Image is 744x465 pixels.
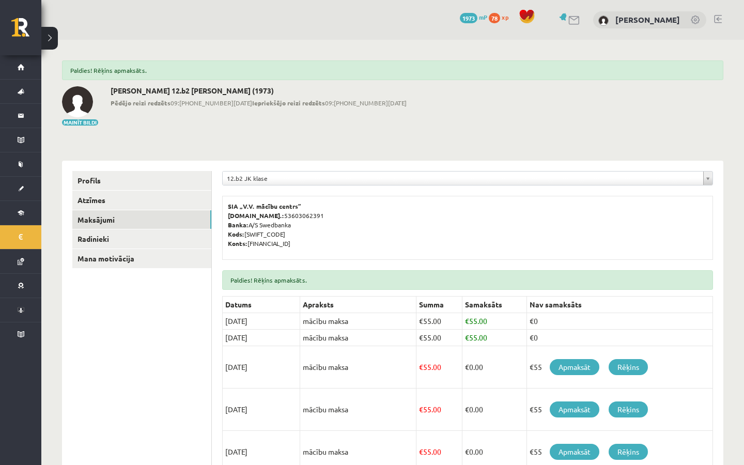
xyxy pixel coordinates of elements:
b: [DOMAIN_NAME].: [228,211,284,220]
span: € [419,333,423,342]
a: Maksājumi [72,210,211,229]
td: 55.00 [462,313,526,330]
th: Samaksāts [462,297,526,313]
a: Rēķins [609,359,648,375]
td: mācību maksa [300,346,416,389]
td: 0.00 [462,346,526,389]
td: mācību maksa [300,313,416,330]
b: SIA „V.V. mācību centrs” [228,202,302,210]
a: Radinieki [72,229,211,249]
span: € [465,362,469,371]
b: Banka: [228,221,249,229]
td: 55.00 [416,346,462,389]
th: Summa [416,297,462,313]
a: 78 xp [489,13,514,21]
div: Paldies! Rēķins apmaksāts. [62,60,723,80]
td: 0.00 [462,389,526,431]
a: 1973 mP [460,13,487,21]
td: €55 [526,389,712,431]
td: mācību maksa [300,389,416,431]
a: Apmaksāt [550,359,599,375]
span: € [419,405,423,414]
span: € [419,316,423,326]
a: Rēķins [609,444,648,460]
a: Apmaksāt [550,444,599,460]
span: € [419,447,423,456]
p: 53603062391 A/S Swedbanka [SWIFT_CODE] [FINANCIAL_ID] [228,202,707,248]
td: 55.00 [416,330,462,346]
img: Tīna Elizabete Klipa [62,86,93,117]
th: Nav samaksāts [526,297,712,313]
b: Konts: [228,239,247,247]
td: [DATE] [223,313,300,330]
span: € [419,362,423,371]
a: Atzīmes [72,191,211,210]
span: € [465,316,469,326]
th: Datums [223,297,300,313]
span: € [465,333,469,342]
span: 12.b2 JK klase [227,172,699,185]
td: €0 [526,330,712,346]
span: xp [502,13,508,21]
td: [DATE] [223,346,300,389]
td: mācību maksa [300,330,416,346]
a: Profils [72,171,211,190]
td: €0 [526,313,712,330]
a: Rīgas 1. Tālmācības vidusskola [11,18,41,44]
a: Apmaksāt [550,401,599,417]
a: Rēķins [609,401,648,417]
b: Iepriekšējo reizi redzēts [252,99,325,107]
td: 55.00 [416,389,462,431]
a: 12.b2 JK klase [223,172,712,185]
span: 09:[PHONE_NUMBER][DATE] 09:[PHONE_NUMBER][DATE] [111,98,407,107]
a: [PERSON_NAME] [615,14,680,25]
h2: [PERSON_NAME] 12.b2 [PERSON_NAME] (1973) [111,86,407,95]
button: Mainīt bildi [62,119,98,126]
span: mP [479,13,487,21]
div: Paldies! Rēķins apmaksāts. [222,270,713,290]
span: € [465,447,469,456]
b: Kods: [228,230,244,238]
span: 78 [489,13,500,23]
td: 55.00 [462,330,526,346]
td: [DATE] [223,389,300,431]
td: 55.00 [416,313,462,330]
b: Pēdējo reizi redzēts [111,99,171,107]
a: Mana motivācija [72,249,211,268]
span: 1973 [460,13,477,23]
th: Apraksts [300,297,416,313]
img: Tīna Elizabete Klipa [598,16,609,26]
span: € [465,405,469,414]
td: [DATE] [223,330,300,346]
td: €55 [526,346,712,389]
